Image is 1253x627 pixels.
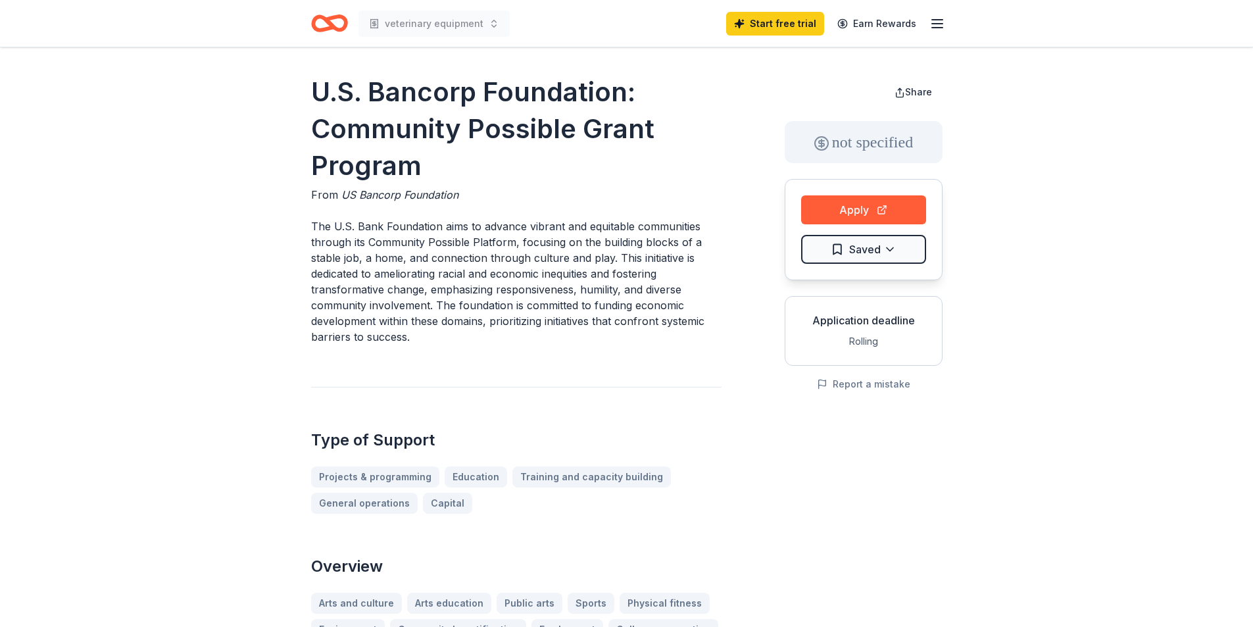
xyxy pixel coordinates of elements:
span: US Bancorp Foundation [341,188,458,201]
h1: U.S. Bancorp Foundation: Community Possible Grant Program [311,74,722,184]
button: veterinary equipment [358,11,510,37]
a: Start free trial [726,12,824,36]
a: Home [311,8,348,39]
div: Rolling [796,334,931,349]
span: Share [905,86,932,97]
a: Education [445,466,507,488]
span: veterinary equipment [385,16,483,32]
button: Saved [801,235,926,264]
div: Application deadline [796,313,931,328]
a: Capital [423,493,472,514]
a: Projects & programming [311,466,439,488]
a: Training and capacity building [512,466,671,488]
h2: Overview [311,556,722,577]
p: The U.S. Bank Foundation aims to advance vibrant and equitable communities through its Community ... [311,218,722,345]
div: not specified [785,121,943,163]
a: General operations [311,493,418,514]
div: From [311,187,722,203]
button: Apply [801,195,926,224]
button: Report a mistake [817,376,910,392]
h2: Type of Support [311,430,722,451]
a: Earn Rewards [829,12,924,36]
button: Share [884,79,943,105]
span: Saved [849,241,881,258]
